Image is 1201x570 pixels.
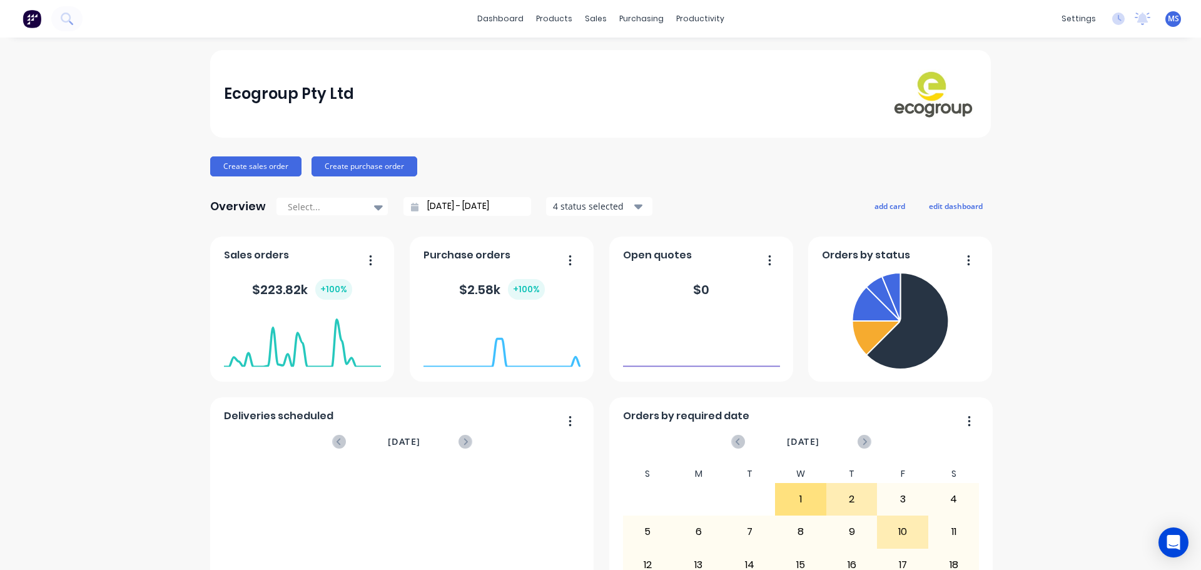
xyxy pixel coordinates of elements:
div: 9 [827,516,877,547]
div: + 100 % [508,279,545,300]
div: sales [579,9,613,28]
div: W [775,465,826,483]
div: 1 [776,484,826,515]
div: Ecogroup Pty Ltd [224,81,354,106]
div: 3 [878,484,928,515]
button: Create purchase order [312,156,417,176]
div: settings [1055,9,1102,28]
div: F [877,465,928,483]
img: Factory [23,9,41,28]
div: productivity [670,9,731,28]
div: 4 status selected [553,200,632,213]
div: M [673,465,724,483]
div: $ 223.82k [252,279,352,300]
div: 10 [878,516,928,547]
div: products [530,9,579,28]
span: Purchase orders [423,248,510,263]
div: 6 [674,516,724,547]
div: Open Intercom Messenger [1158,527,1188,557]
span: Sales orders [224,248,289,263]
button: add card [866,198,913,214]
span: [DATE] [787,435,819,449]
button: Create sales order [210,156,302,176]
div: purchasing [613,9,670,28]
img: Ecogroup Pty Ltd [889,69,977,118]
div: T [826,465,878,483]
div: + 100 % [315,279,352,300]
span: Orders by status [822,248,910,263]
div: $ 2.58k [459,279,545,300]
span: [DATE] [388,435,420,449]
div: S [622,465,674,483]
span: Open quotes [623,248,692,263]
span: MS [1168,13,1179,24]
div: 11 [929,516,979,547]
div: Overview [210,194,266,219]
button: 4 status selected [546,197,652,216]
button: edit dashboard [921,198,991,214]
div: S [928,465,980,483]
div: 8 [776,516,826,547]
div: 4 [929,484,979,515]
div: T [724,465,776,483]
div: 5 [623,516,673,547]
a: dashboard [471,9,530,28]
div: $ 0 [693,280,709,299]
div: 7 [725,516,775,547]
div: 2 [827,484,877,515]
